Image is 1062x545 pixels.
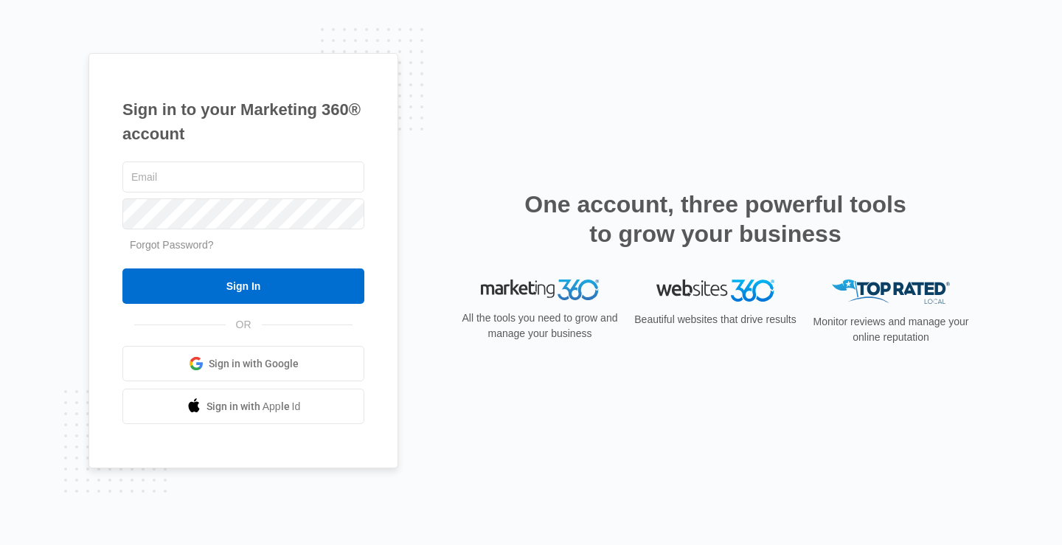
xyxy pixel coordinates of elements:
[206,399,301,414] span: Sign in with Apple Id
[457,310,622,341] p: All the tools you need to grow and manage your business
[122,97,364,146] h1: Sign in to your Marketing 360® account
[226,317,262,333] span: OR
[481,280,599,300] img: Marketing 360
[633,312,798,327] p: Beautiful websites that drive results
[122,268,364,304] input: Sign In
[832,280,950,304] img: Top Rated Local
[122,162,364,192] input: Email
[130,239,214,251] a: Forgot Password?
[122,346,364,381] a: Sign in with Google
[122,389,364,424] a: Sign in with Apple Id
[808,314,974,345] p: Monitor reviews and manage your online reputation
[656,280,774,301] img: Websites 360
[209,356,299,372] span: Sign in with Google
[520,190,911,249] h2: One account, three powerful tools to grow your business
